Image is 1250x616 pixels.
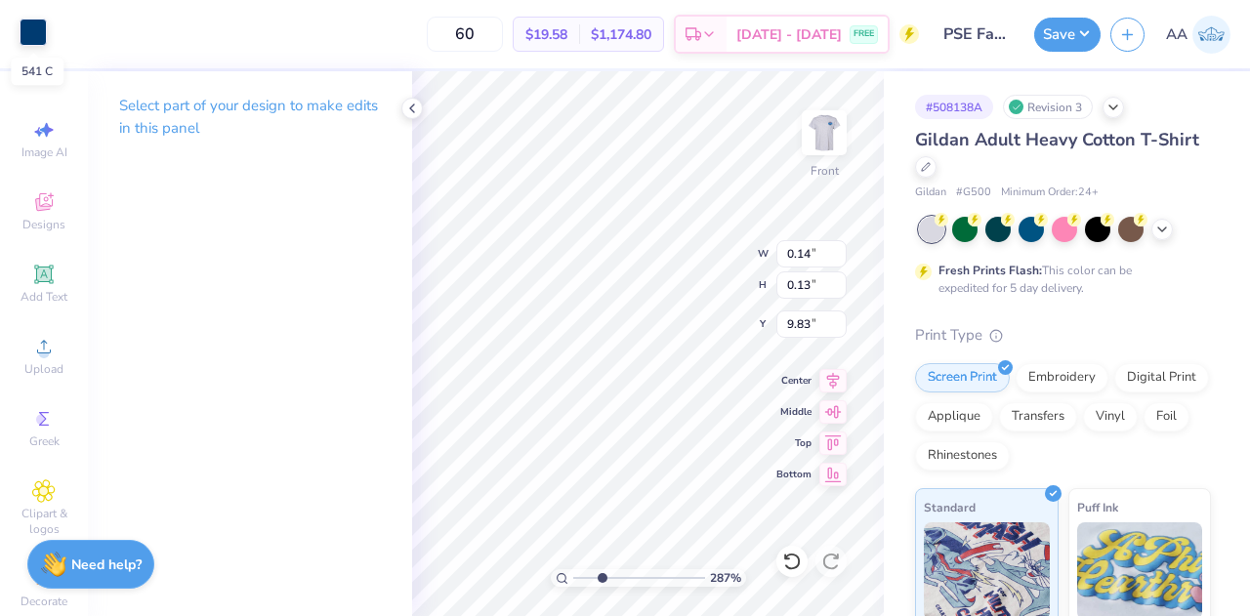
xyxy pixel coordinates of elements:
span: Minimum Order: 24 + [1001,185,1099,201]
div: Revision 3 [1003,95,1093,119]
div: Front [811,162,839,180]
span: Designs [22,217,65,232]
span: Upload [24,361,63,377]
span: [DATE] - [DATE] [736,24,842,45]
div: This color can be expedited for 5 day delivery. [938,262,1179,297]
p: Select part of your design to make edits in this panel [119,95,381,140]
div: Applique [915,402,993,431]
div: Transfers [999,402,1077,431]
div: Rhinestones [915,441,1010,471]
div: Print Type [915,324,1211,347]
input: – – [427,17,503,52]
span: Image AI [21,144,67,160]
span: Standard [924,497,976,517]
div: Vinyl [1083,402,1138,431]
span: $19.58 [525,24,567,45]
div: Digital Print [1114,363,1209,392]
span: $1,174.80 [591,24,651,45]
span: Bottom [776,468,812,481]
span: 287 % [710,569,741,587]
span: Top [776,436,812,450]
span: Clipart & logos [10,506,78,537]
span: Center [776,374,812,388]
a: AA [1166,16,1230,54]
strong: Need help? [71,555,142,574]
input: Untitled Design [929,15,1024,54]
button: Save [1034,18,1101,52]
span: Gildan [915,185,946,201]
span: FREE [854,27,874,41]
span: Middle [776,405,812,419]
span: Puff Ink [1077,497,1118,517]
div: Embroidery [1016,363,1108,392]
span: AA [1166,23,1187,46]
div: Foil [1144,402,1189,431]
span: Add Text [21,289,67,305]
img: Front [805,113,844,152]
img: Ava Allard [1192,16,1230,54]
div: # 508138A [915,95,993,119]
span: Greek [29,433,60,449]
span: Gildan Adult Heavy Cotton T-Shirt [915,128,1199,151]
div: 541 C [11,58,63,85]
strong: Fresh Prints Flash: [938,263,1042,278]
span: Decorate [21,594,67,609]
div: Screen Print [915,363,1010,392]
span: # G500 [956,185,991,201]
